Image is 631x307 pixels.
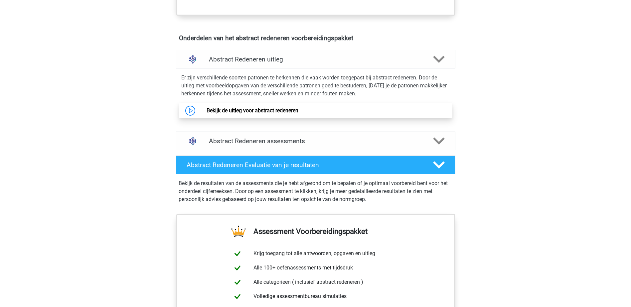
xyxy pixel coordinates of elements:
a: assessments Abstract Redeneren assessments [173,132,458,150]
h4: Onderdelen van het abstract redeneren voorbereidingspakket [179,34,452,42]
p: Er zijn verschillende soorten patronen te herkennen die vaak worden toegepast bij abstract redene... [181,74,450,98]
img: abstract redeneren assessments [184,133,201,150]
h4: Abstract Redeneren Evaluatie van je resultaten [187,161,422,169]
p: Bekijk de resultaten van de assessments die je hebt afgerond om te bepalen of je optimaal voorber... [179,179,453,203]
h4: Abstract Redeneren assessments [209,137,422,145]
a: Bekijk de uitleg voor abstract redeneren [207,107,298,114]
a: uitleg Abstract Redeneren uitleg [173,50,458,68]
h4: Abstract Redeneren uitleg [209,55,422,63]
img: abstract redeneren uitleg [184,51,201,68]
a: Abstract Redeneren Evaluatie van je resultaten [173,155,458,174]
